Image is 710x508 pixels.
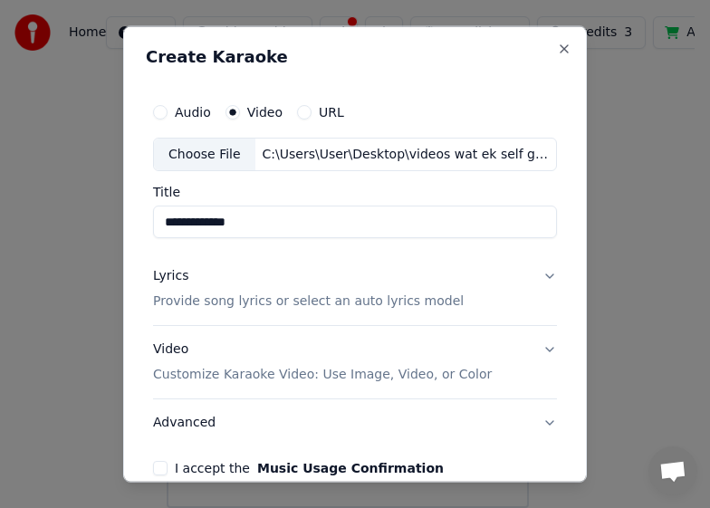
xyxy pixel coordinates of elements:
button: VideoCustomize Karaoke Video: Use Image, Video, or Color [153,326,557,398]
label: URL [319,105,344,118]
label: I accept the [175,462,444,474]
label: Audio [175,105,211,118]
p: Provide song lyrics or select an auto lyrics model [153,292,464,311]
label: Video [247,105,283,118]
button: I accept the [257,462,444,474]
label: Title [153,186,557,198]
div: Video [153,340,492,384]
div: Lyrics [153,267,188,285]
h2: Create Karaoke [146,48,564,64]
button: LyricsProvide song lyrics or select an auto lyrics model [153,253,557,325]
p: Customize Karaoke Video: Use Image, Video, or Color [153,366,492,384]
button: Advanced [153,399,557,446]
div: C:\Users\User\Desktop\videos wat ek self gemaak het'\DVD VIR MELIS.wmv [255,145,556,163]
div: Choose File [154,138,255,170]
